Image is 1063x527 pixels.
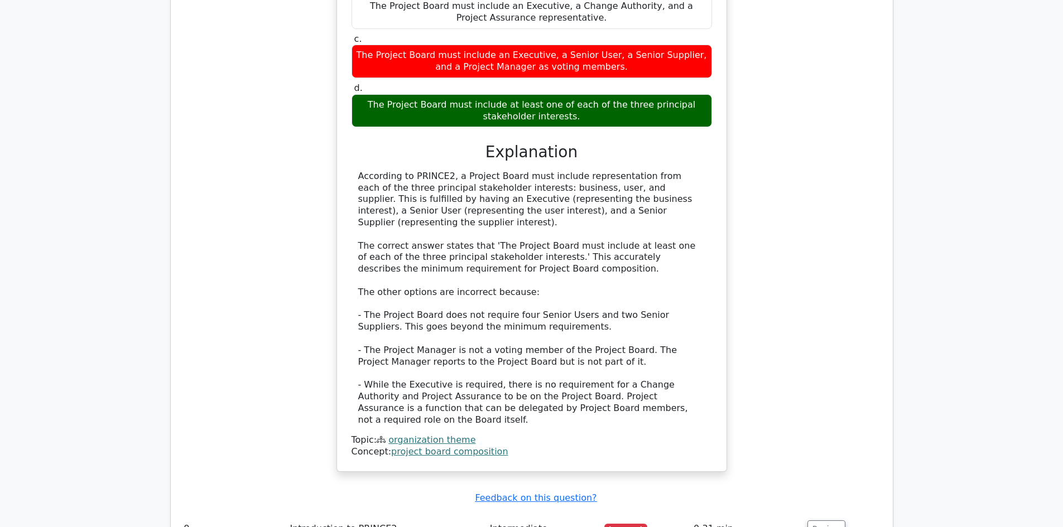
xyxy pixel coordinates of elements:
[354,83,363,93] span: d.
[352,446,712,458] div: Concept:
[358,171,705,426] div: According to PRINCE2, a Project Board must include representation from each of the three principa...
[352,94,712,128] div: The Project Board must include at least one of each of the three principal stakeholder interests.
[388,434,475,445] a: organization theme
[354,33,362,44] span: c.
[391,446,508,457] a: project board composition
[352,434,712,446] div: Topic:
[475,492,597,503] a: Feedback on this question?
[352,45,712,78] div: The Project Board must include an Executive, a Senior User, a Senior Supplier, and a Project Mana...
[358,143,705,162] h3: Explanation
